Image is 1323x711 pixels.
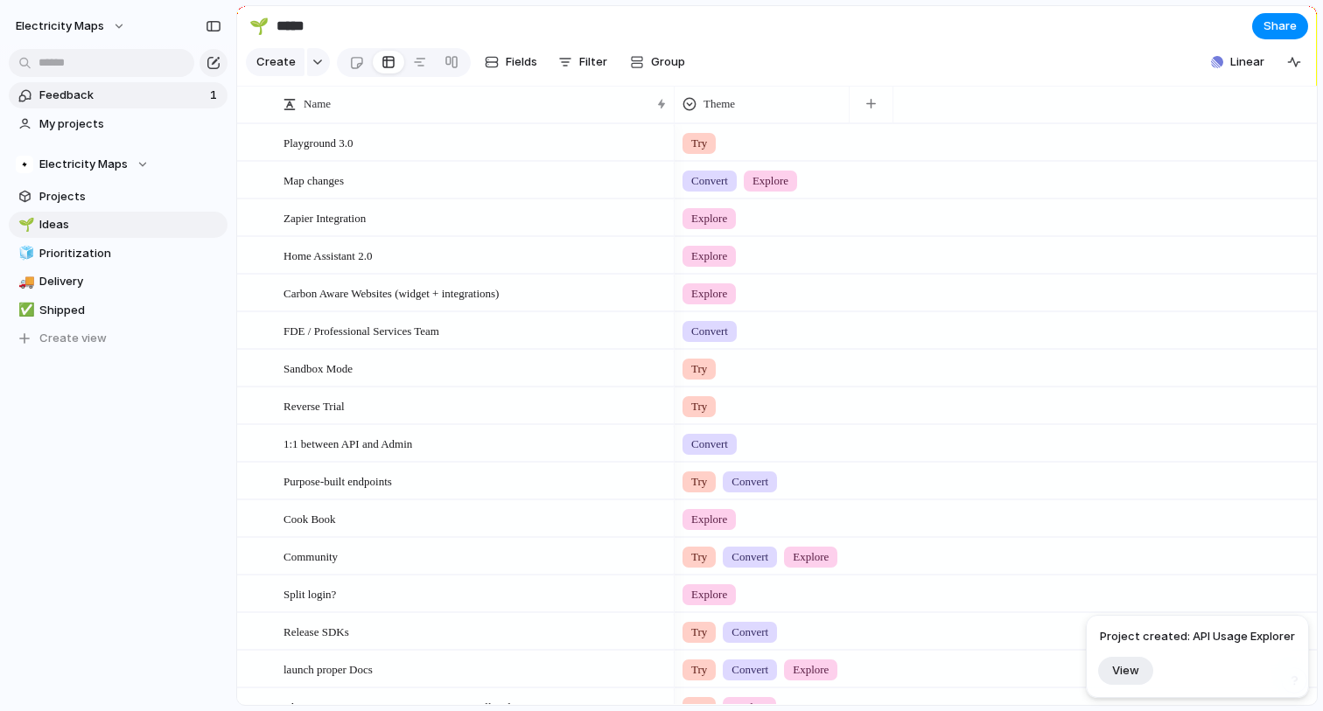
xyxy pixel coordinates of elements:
[246,48,304,76] button: Create
[9,151,227,178] button: Electricity Maps
[39,87,205,104] span: Feedback
[621,48,694,76] button: Group
[283,207,366,227] span: Zapier Integration
[691,172,728,190] span: Convert
[283,282,499,303] span: Carbon Aware Websites (widget + integrations)
[691,548,707,566] span: Try
[39,245,221,262] span: Prioritization
[731,548,768,566] span: Convert
[39,273,221,290] span: Delivery
[283,395,345,415] span: Reverse Trial
[283,583,336,603] span: Split login?
[691,398,707,415] span: Try
[478,48,544,76] button: Fields
[39,330,107,347] span: Create view
[752,172,788,190] span: Explore
[691,210,727,227] span: Explore
[9,268,227,295] a: 🚚Delivery
[39,216,221,234] span: Ideas
[283,358,353,378] span: Sandbox Mode
[18,243,31,263] div: 🧊
[1263,17,1297,35] span: Share
[16,302,33,319] button: ✅
[16,245,33,262] button: 🧊
[283,659,373,679] span: launch proper Docs
[1252,13,1308,39] button: Share
[8,12,135,40] button: Electricity Maps
[283,471,392,491] span: Purpose-built endpoints
[579,53,607,71] span: Filter
[304,95,331,113] span: Name
[210,87,220,104] span: 1
[18,215,31,235] div: 🌱
[39,156,128,173] span: Electricity Maps
[9,297,227,324] a: ✅Shipped
[283,320,439,340] span: FDE / Professional Services Team
[16,216,33,234] button: 🌱
[283,132,353,152] span: Playground 3.0
[793,548,829,566] span: Explore
[691,247,727,265] span: Explore
[9,240,227,267] a: 🧊Prioritization
[691,586,727,603] span: Explore
[39,302,221,319] span: Shipped
[249,14,269,38] div: 🌱
[283,245,372,265] span: Home Assistant 2.0
[283,546,338,566] span: Community
[16,17,104,35] span: Electricity Maps
[18,300,31,320] div: ✅
[691,135,707,152] span: Try
[16,273,33,290] button: 🚚
[506,53,537,71] span: Fields
[9,82,227,108] a: Feedback1
[691,323,728,340] span: Convert
[551,48,614,76] button: Filter
[39,115,221,133] span: My projects
[1204,49,1271,75] button: Linear
[691,473,707,491] span: Try
[691,511,727,528] span: Explore
[1112,663,1139,678] span: View
[1100,628,1295,645] span: Project created: API Usage Explorer
[731,624,768,641] span: Convert
[18,272,31,292] div: 🚚
[793,661,829,679] span: Explore
[691,624,707,641] span: Try
[651,53,685,71] span: Group
[703,95,735,113] span: Theme
[9,184,227,210] a: Projects
[691,360,707,378] span: Try
[731,661,768,679] span: Convert
[691,436,728,453] span: Convert
[283,170,344,190] span: Map changes
[691,661,707,679] span: Try
[9,325,227,352] button: Create view
[9,212,227,238] a: 🌱Ideas
[9,111,227,137] a: My projects
[731,473,768,491] span: Convert
[1098,656,1153,684] button: View
[256,53,296,71] span: Create
[283,508,336,528] span: Cook Book
[1230,53,1264,71] span: Linear
[283,433,412,453] span: 1:1 between API and Admin
[691,285,727,303] span: Explore
[245,12,273,40] button: 🌱
[283,621,349,641] span: Release SDKs
[39,188,221,206] span: Projects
